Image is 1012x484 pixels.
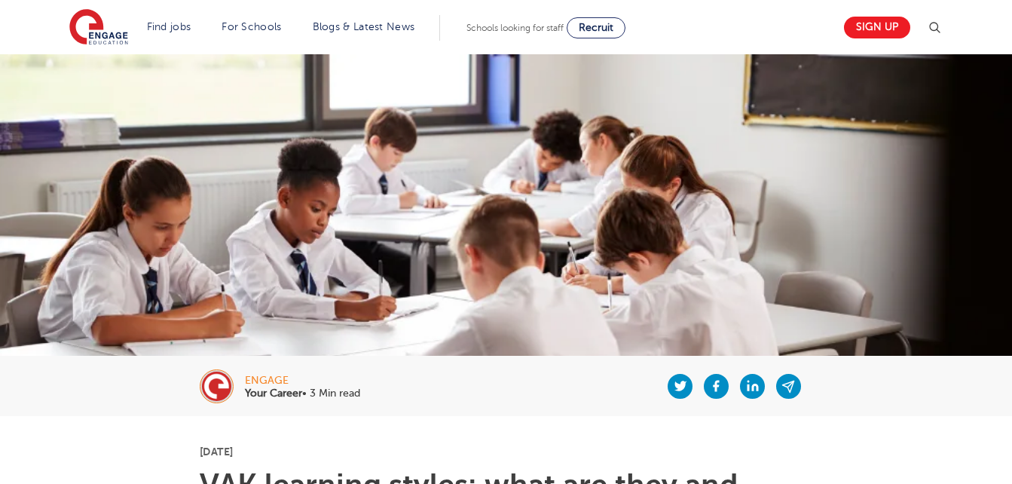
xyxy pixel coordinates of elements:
a: Blogs & Latest News [313,21,415,32]
img: Engage Education [69,9,128,47]
a: Find jobs [147,21,191,32]
span: Schools looking for staff [466,23,564,33]
p: • 3 Min read [245,388,360,399]
a: For Schools [222,21,281,32]
div: engage [245,375,360,386]
a: Sign up [844,17,910,38]
b: Your Career [245,388,302,399]
a: Recruit [567,17,625,38]
p: [DATE] [200,446,812,457]
span: Recruit [579,22,613,33]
